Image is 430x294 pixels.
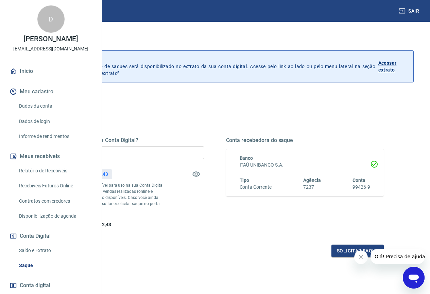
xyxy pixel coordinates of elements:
[37,56,376,63] p: Histórico de saques
[378,56,408,77] a: Acessar extrato
[303,184,321,191] h6: 7237
[240,155,253,161] span: Banco
[8,278,93,293] a: Conta digital
[303,177,321,183] span: Agência
[16,209,93,223] a: Disponibilização de agenda
[16,194,93,208] a: Contratos com credores
[83,171,108,178] p: R$ 1.332,43
[16,164,93,178] a: Relatório de Recebíveis
[240,161,371,169] h6: ITAÚ UNIBANCO S.A.
[354,250,368,264] iframe: Fechar mensagem
[37,5,65,33] div: D
[8,64,93,79] a: Início
[352,184,370,191] h6: 99426-9
[240,177,250,183] span: Tipo
[403,267,425,289] iframe: Botão para abrir a janela de mensagens
[16,99,93,113] a: Dados da conta
[4,5,57,10] span: Olá! Precisa de ajuda?
[46,137,204,144] h5: Quanto deseja sacar da Conta Digital?
[8,84,93,99] button: Meu cadastro
[20,281,50,290] span: Conta digital
[371,249,425,264] iframe: Mensagem da empresa
[240,184,272,191] h6: Conta Corrente
[16,129,93,143] a: Informe de rendimentos
[331,245,384,257] button: Solicitar saque
[378,60,408,73] p: Acessar extrato
[16,259,93,273] a: Saque
[86,222,111,227] span: R$ 1.332,43
[16,179,93,193] a: Recebíveis Futuros Online
[37,56,376,77] p: A partir de agora, o histórico de saques será disponibilizado no extrato da sua conta digital. Ac...
[8,149,93,164] button: Meus recebíveis
[397,5,422,17] button: Sair
[23,35,78,43] p: [PERSON_NAME]
[46,182,165,213] p: *Corresponde ao saldo disponível para uso na sua Conta Digital Vindi. Incluindo os valores das ve...
[13,45,88,52] p: [EMAIL_ADDRESS][DOMAIN_NAME]
[16,114,93,128] a: Dados de login
[226,137,384,144] h5: Conta recebedora do saque
[16,244,93,258] a: Saldo e Extrato
[8,229,93,244] button: Conta Digital
[16,35,414,45] h3: Saque
[352,177,365,183] span: Conta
